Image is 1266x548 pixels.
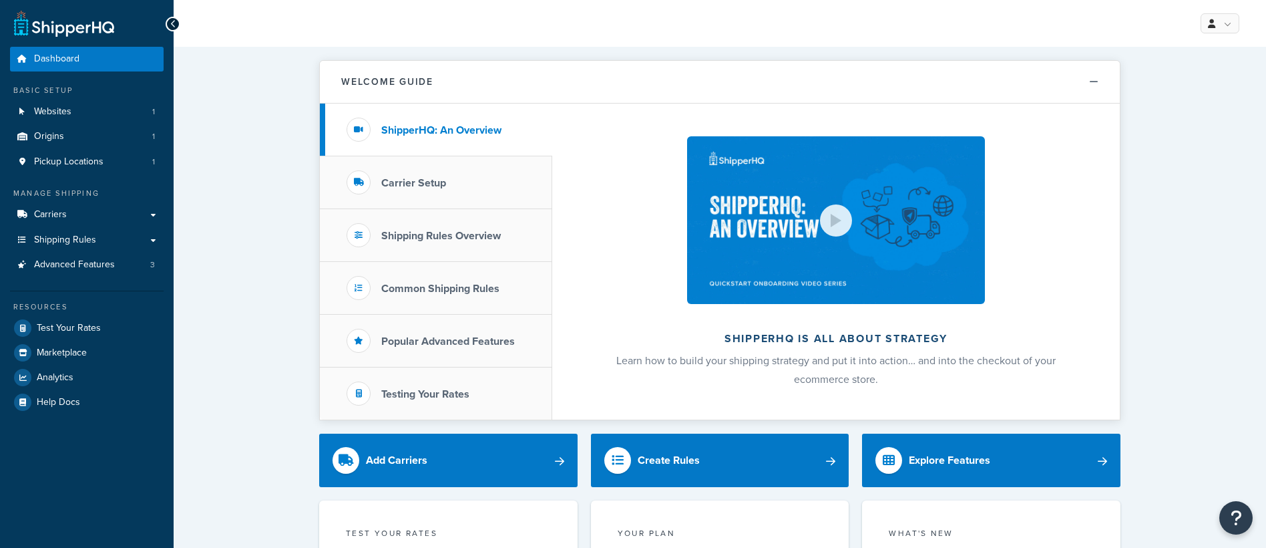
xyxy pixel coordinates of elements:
a: Add Carriers [319,434,578,487]
a: Origins1 [10,124,164,149]
div: Add Carriers [366,451,427,470]
span: Advanced Features [34,259,115,271]
div: What's New [889,527,1094,543]
a: Help Docs [10,390,164,414]
button: Open Resource Center [1219,501,1253,535]
li: Advanced Features [10,253,164,277]
a: Explore Features [862,434,1120,487]
span: 1 [152,156,155,168]
a: Analytics [10,366,164,390]
h3: Testing Your Rates [381,388,469,400]
span: Origins [34,131,64,142]
span: Marketplace [37,348,87,359]
div: Test your rates [346,527,551,543]
a: Shipping Rules [10,228,164,253]
span: Test Your Rates [37,323,101,334]
h3: Shipping Rules Overview [381,230,501,242]
h2: ShipperHQ is all about strategy [588,333,1084,345]
li: Origins [10,124,164,149]
a: Marketplace [10,341,164,365]
button: Welcome Guide [320,61,1120,104]
li: Pickup Locations [10,150,164,174]
div: Basic Setup [10,85,164,96]
div: Create Rules [638,451,700,470]
h3: Popular Advanced Features [381,335,515,348]
span: 3 [150,259,155,271]
a: Pickup Locations1 [10,150,164,174]
span: Learn how to build your shipping strategy and put it into action… and into the checkout of your e... [616,353,1056,387]
a: Test Your Rates [10,316,164,340]
div: Explore Features [909,451,990,470]
span: Carriers [34,209,67,221]
a: Websites1 [10,100,164,124]
a: Carriers [10,202,164,227]
img: ShipperHQ is all about strategy [687,136,985,304]
h3: Common Shipping Rules [381,283,499,295]
div: Manage Shipping [10,188,164,199]
div: Your Plan [618,527,823,543]
li: Websites [10,100,164,124]
span: 1 [152,106,155,118]
span: Pickup Locations [34,156,103,168]
h3: ShipperHQ: An Overview [381,124,501,136]
a: Dashboard [10,47,164,72]
h3: Carrier Setup [381,177,446,189]
span: Dashboard [34,53,79,65]
h2: Welcome Guide [341,77,433,87]
span: 1 [152,131,155,142]
a: Advanced Features3 [10,253,164,277]
a: Create Rules [591,434,849,487]
span: Websites [34,106,71,118]
div: Resources [10,301,164,313]
span: Analytics [37,372,73,384]
span: Shipping Rules [34,235,96,246]
span: Help Docs [37,397,80,408]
